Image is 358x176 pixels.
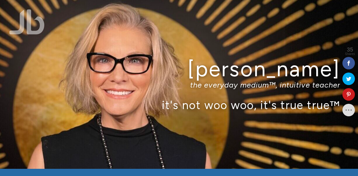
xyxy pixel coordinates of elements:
p: it's not woo woo, it's true true™ [18,98,340,112]
span: 35 [345,47,355,53]
span: Shares [345,53,355,56]
p: the everyday medium™, intuitive teacher [18,80,340,89]
img: Jamie Butler. The Everyday Medium [9,9,45,34]
h1: [PERSON_NAME] [18,57,340,81]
